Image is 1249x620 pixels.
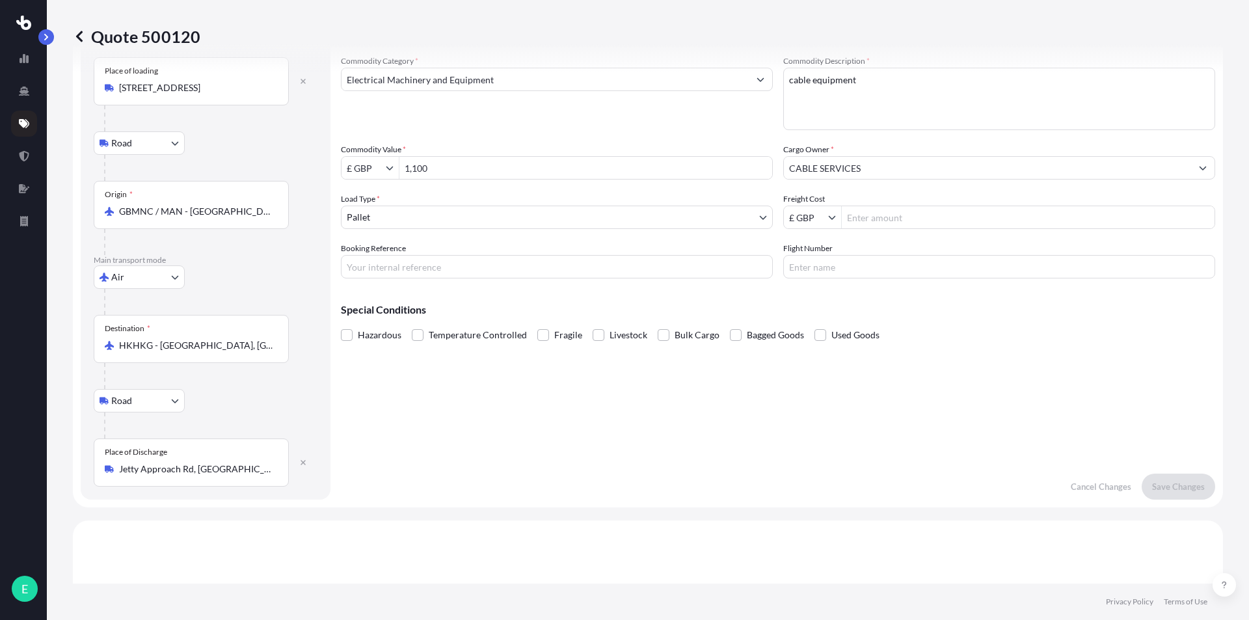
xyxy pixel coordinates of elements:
[783,242,833,255] label: Flight Number
[94,265,185,289] button: Select transport
[828,211,841,224] button: Show suggestions
[784,156,1191,180] input: Full name
[1152,480,1205,493] p: Save Changes
[119,463,273,476] input: Place of Discharge
[747,325,804,345] span: Bagged Goods
[111,271,124,284] span: Air
[342,68,749,91] input: Select a commodity type
[119,81,273,94] input: Place of loading
[105,323,150,334] div: Destination
[341,206,773,229] button: Pallet
[341,242,406,255] label: Booking Reference
[1164,597,1207,607] a: Terms of Use
[21,582,28,595] span: E
[347,211,370,224] span: Pallet
[399,156,772,180] input: Type amount
[831,325,880,345] span: Used Goods
[111,394,132,407] span: Road
[341,255,773,278] input: Your internal reference
[1071,480,1131,493] p: Cancel Changes
[341,193,380,206] span: Load Type
[341,304,1215,315] p: Special Conditions
[94,131,185,155] button: Select transport
[842,206,1215,229] input: Enter amount
[783,255,1215,278] input: Enter name
[94,255,317,265] p: Main transport mode
[119,205,273,218] input: Origin
[119,339,273,352] input: Destination
[1142,474,1215,500] button: Save Changes
[358,325,401,345] span: Hazardous
[1106,597,1153,607] a: Privacy Policy
[111,137,132,150] span: Road
[783,143,834,156] label: Cargo Owner
[783,68,1215,130] textarea: cable equipment
[1060,474,1142,500] button: Cancel Changes
[386,161,399,174] button: Show suggestions
[94,389,185,412] button: Select transport
[105,189,133,200] div: Origin
[105,447,167,457] div: Place of Discharge
[429,325,527,345] span: Temperature Controlled
[73,26,200,47] p: Quote 500120
[749,68,772,91] button: Show suggestions
[341,143,406,156] label: Commodity Value
[554,325,582,345] span: Fragile
[342,156,386,180] input: Commodity Value
[784,206,828,229] input: Freight Cost
[610,325,647,345] span: Livestock
[675,325,719,345] span: Bulk Cargo
[783,193,825,206] label: Freight Cost
[1191,156,1215,180] button: Show suggestions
